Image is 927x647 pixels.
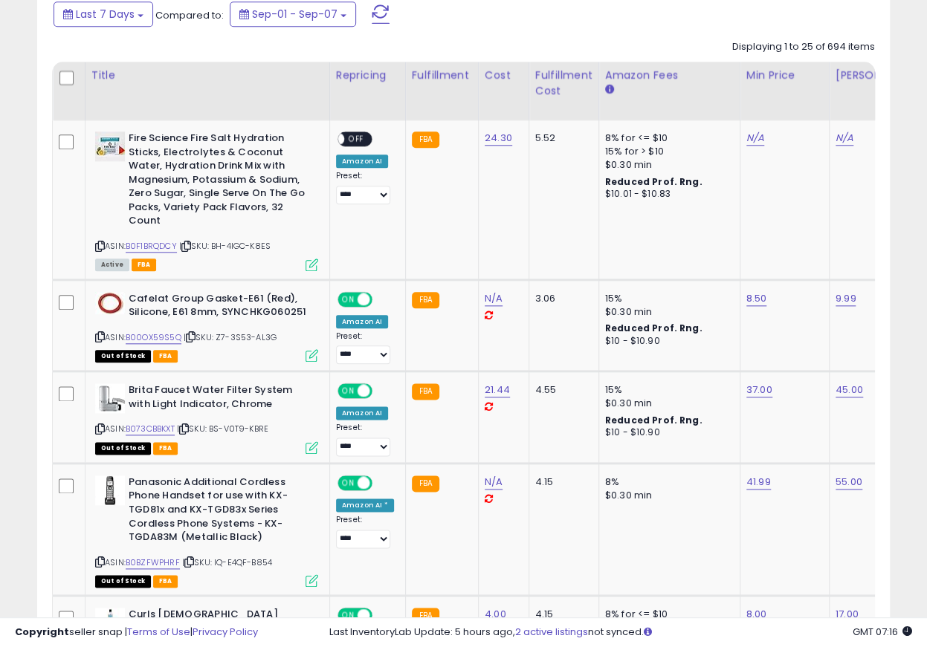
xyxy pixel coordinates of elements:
[336,515,394,547] div: Preset:
[230,1,356,27] button: Sep-01 - Sep-07
[485,291,503,306] a: N/A
[336,171,394,204] div: Preset:
[485,475,503,490] a: N/A
[605,292,729,305] div: 15%
[95,259,129,271] span: All listings currently available for purchase on Amazon
[132,259,157,271] span: FBA
[129,292,309,323] b: Cafelat Group Gasket-E61 (Red), Silicone, E61 8mm, SYNCHKG060251
[605,489,729,502] div: $0.30 min
[336,498,394,512] div: Amazon AI *
[54,1,153,27] button: Last 7 Days
[746,68,823,83] div: Min Price
[605,68,734,83] div: Amazon Fees
[412,383,439,400] small: FBA
[605,335,729,348] div: $10 - $10.90
[370,293,394,305] span: OFF
[485,383,510,397] a: 21.44
[182,556,272,568] span: | SKU: IQ-E4QF-B854
[836,475,862,490] a: 55.00
[339,293,358,305] span: ON
[177,423,268,435] span: | SKU: BS-V0T9-KBRE
[91,68,323,83] div: Title
[95,292,125,314] img: 4176uY6AF5L._SL40_.jpg
[95,131,125,161] img: 41w10Id6xwL._SL40_.jpg
[126,556,180,569] a: B0BZFWPHRF
[605,475,729,489] div: 8%
[412,68,472,83] div: Fulfillment
[129,131,309,232] b: Fire Science Fire Salt Hydration Sticks, Electrolytes & Coconut Water, Hydration Drink Mix with M...
[412,292,439,308] small: FBA
[485,131,512,146] a: 24.30
[336,68,399,83] div: Repricing
[153,350,178,362] span: FBA
[535,68,592,99] div: Fulfillment Cost
[329,625,912,640] div: Last InventoryLab Update: 5 hours ago, not synced.
[514,625,587,639] a: 2 active listings
[836,131,853,146] a: N/A
[836,383,863,397] a: 45.00
[370,477,394,490] span: OFF
[853,625,912,639] span: 2025-09-15 07:16 GMT
[339,477,358,490] span: ON
[605,414,702,426] b: Reduced Prof. Rng.
[95,383,125,413] img: 41+gbTCGWpL._SL40_.jpg
[836,291,856,306] a: 9.99
[336,315,388,328] div: Amazon AI
[535,292,587,305] div: 3.06
[412,475,439,492] small: FBA
[605,158,729,172] div: $0.30 min
[95,475,318,585] div: ASIN:
[15,625,69,639] strong: Copyright
[153,575,178,588] span: FBA
[605,131,729,145] div: 8% for <= $10
[339,385,358,397] span: ON
[605,322,702,334] b: Reduced Prof. Rng.
[605,175,702,188] b: Reduced Prof. Rng.
[336,423,394,455] div: Preset:
[252,7,337,22] span: Sep-01 - Sep-07
[336,155,388,168] div: Amazon AI
[746,475,771,490] a: 41.99
[127,625,190,639] a: Terms of Use
[155,8,224,22] span: Compared to:
[15,625,258,640] div: seller snap | |
[95,475,125,505] img: 41+Pu4J6b-L._SL40_.jpg
[605,83,614,97] small: Amazon Fees.
[605,188,729,201] div: $10.01 - $10.83
[746,291,767,306] a: 8.50
[95,350,151,362] span: All listings that are currently out of stock and unavailable for purchase on Amazon
[126,331,181,344] a: B00OX59S5Q
[336,331,394,364] div: Preset:
[836,68,924,83] div: [PERSON_NAME]
[485,68,523,83] div: Cost
[336,406,388,420] div: Amazon AI
[732,40,875,54] div: Displaying 1 to 25 of 694 items
[153,442,178,455] span: FBA
[344,133,368,146] span: OFF
[605,305,729,319] div: $0.30 min
[179,240,271,252] span: | SKU: BH-4IGC-K8ES
[126,423,175,435] a: B073CBBKXT
[95,131,318,270] div: ASIN:
[193,625,258,639] a: Privacy Policy
[126,240,177,253] a: B0F1BRQDCY
[95,575,151,588] span: All listings that are currently out of stock and unavailable for purchase on Amazon
[605,426,729,439] div: $10 - $10.90
[129,383,309,414] b: Brita Faucet Water Filter System with Light Indicator, Chrome
[746,383,772,397] a: 37.00
[95,292,318,361] div: ASIN:
[412,131,439,148] small: FBA
[605,383,729,397] div: 15%
[605,145,729,158] div: 15% for > $10
[535,475,587,489] div: 4.15
[535,383,587,397] div: 4.55
[605,397,729,410] div: $0.30 min
[95,383,318,452] div: ASIN:
[535,131,587,145] div: 5.52
[76,7,135,22] span: Last 7 Days
[184,331,277,343] span: | SKU: Z7-3S53-AL3G
[746,131,764,146] a: N/A
[370,385,394,397] span: OFF
[129,475,309,548] b: Panasonic Additional Cordless Phone Handset for use with KX-TGD81x and KX-TGD83x Series Cordless ...
[95,442,151,455] span: All listings that are currently out of stock and unavailable for purchase on Amazon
